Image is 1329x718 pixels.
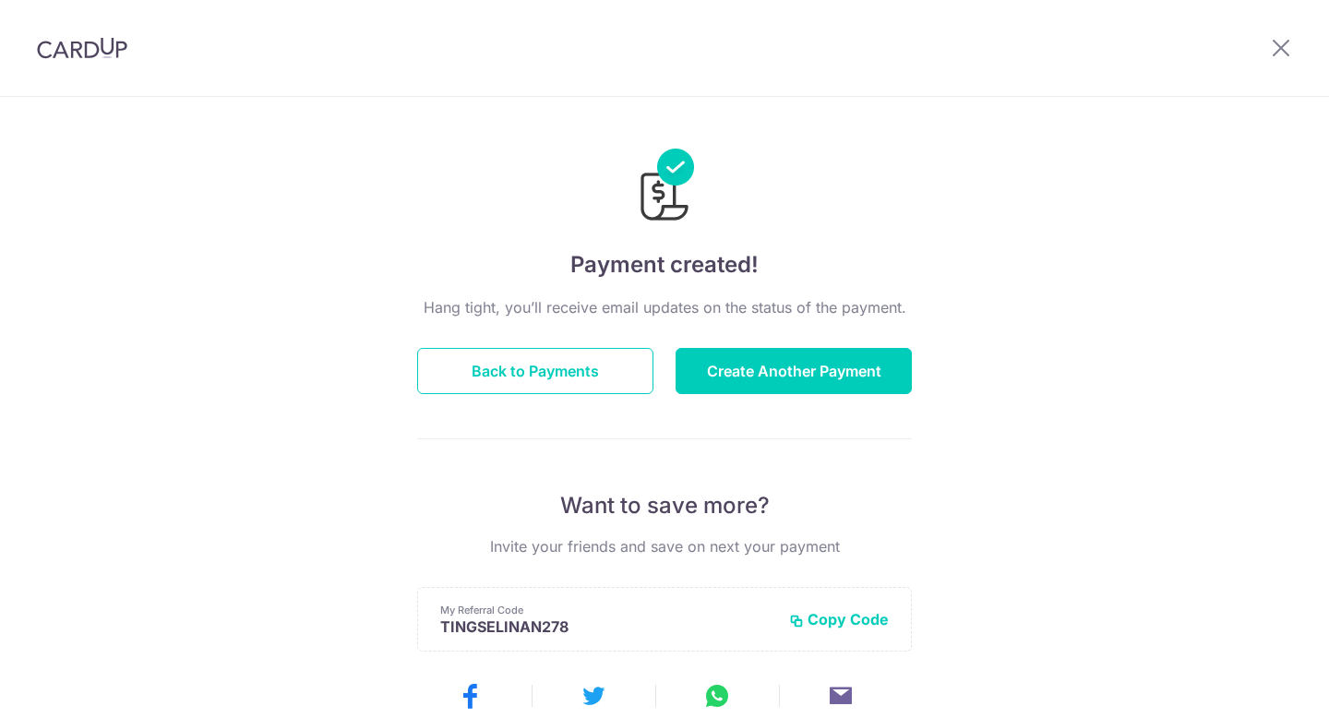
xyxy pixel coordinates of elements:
p: Want to save more? [417,491,912,521]
button: Create Another Payment [676,348,912,394]
p: Invite your friends and save on next your payment [417,535,912,557]
button: Back to Payments [417,348,653,394]
p: TINGSELINAN278 [440,617,774,636]
p: Hang tight, you’ll receive email updates on the status of the payment. [417,296,912,318]
img: Payments [635,149,694,226]
button: Copy Code [789,610,889,628]
img: CardUp [37,37,127,59]
h4: Payment created! [417,248,912,281]
p: My Referral Code [440,603,774,617]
